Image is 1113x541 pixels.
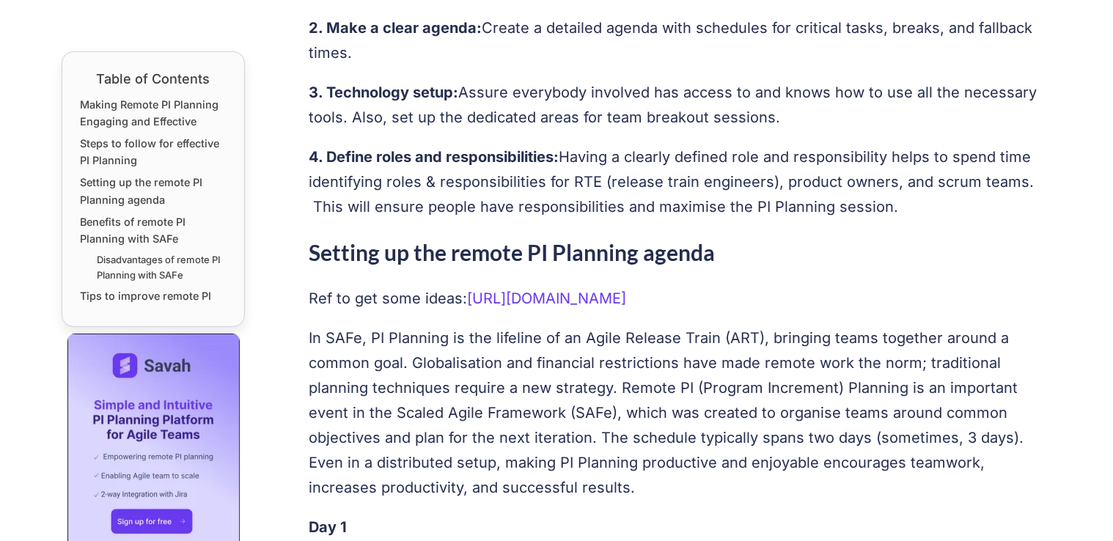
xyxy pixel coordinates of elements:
iframe: Chat Widget [1040,471,1113,541]
div: Table of Contents [80,70,227,89]
p: Ref to get some ideas: [309,286,1052,311]
a: Benefits of remote PI Planning with SAFe [80,213,227,247]
strong: Day 1 [309,518,348,536]
strong: 4. Define roles and responsibilities: [309,148,559,166]
a: Steps to follow for effective PI Planning [80,135,227,169]
a: Disadvantages of remote PI Planning with SAFe [97,252,227,283]
p: Create a detailed agenda with schedules for critical tasks, breaks, and fallback times. [309,15,1052,65]
a: [URL][DOMAIN_NAME] [468,290,627,307]
a: Setting up the remote PI Planning agenda [80,174,227,207]
p: Having a clearly defined role and responsibility helps to spend time identifying roles & responsi... [309,144,1052,219]
h2: Setting up the remote PI Planning agenda [309,234,1052,271]
a: Making Remote PI Planning Engaging and Effective [80,96,227,130]
p: Assure everybody involved has access to and knows how to use all the necessary tools. Also, set u... [309,80,1052,130]
a: Tips to improve remote PI Planning [80,287,227,321]
p: In SAFe, PI Planning is the lifeline of an Agile Release Train (ART), bringing teams together aro... [309,325,1052,500]
strong: 3. Technology setup: [309,84,459,101]
strong: 2. Make a clear agenda: [309,19,482,37]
